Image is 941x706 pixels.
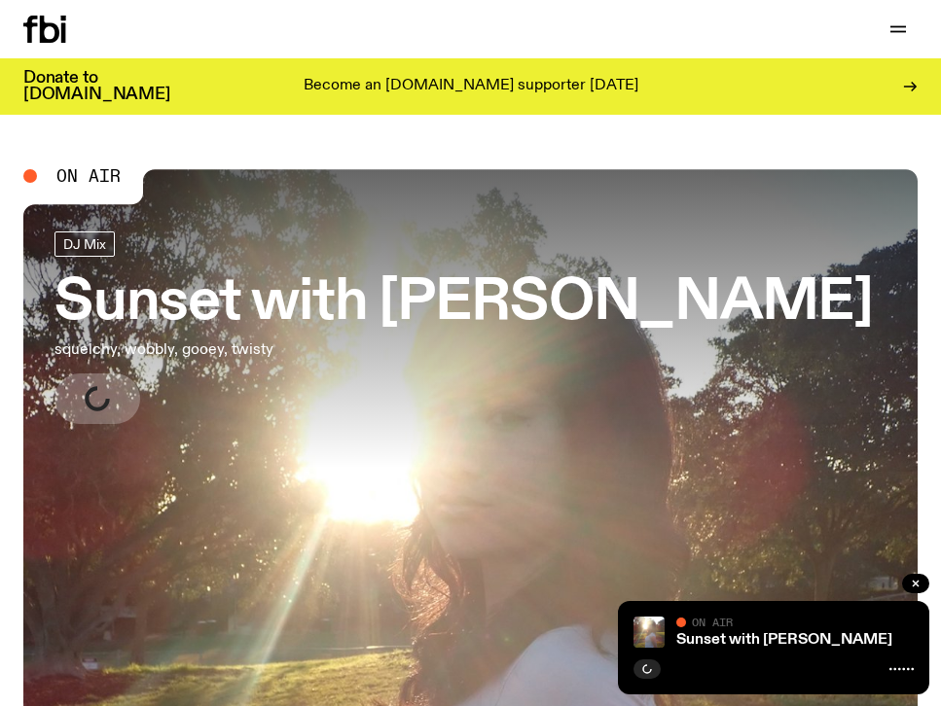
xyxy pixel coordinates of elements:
span: On Air [56,167,121,185]
p: Become an [DOMAIN_NAME] supporter [DATE] [304,78,638,95]
a: Sunset with [PERSON_NAME]squelchy, wobbly, gooey, twisty [54,231,873,424]
h3: Donate to [DOMAIN_NAME] [23,70,170,103]
a: Sunset with [PERSON_NAME] [676,632,892,648]
a: DJ Mix [54,231,115,257]
span: DJ Mix [63,236,106,251]
h3: Sunset with [PERSON_NAME] [54,276,873,331]
p: squelchy, wobbly, gooey, twisty [54,338,553,362]
span: On Air [692,616,733,628]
